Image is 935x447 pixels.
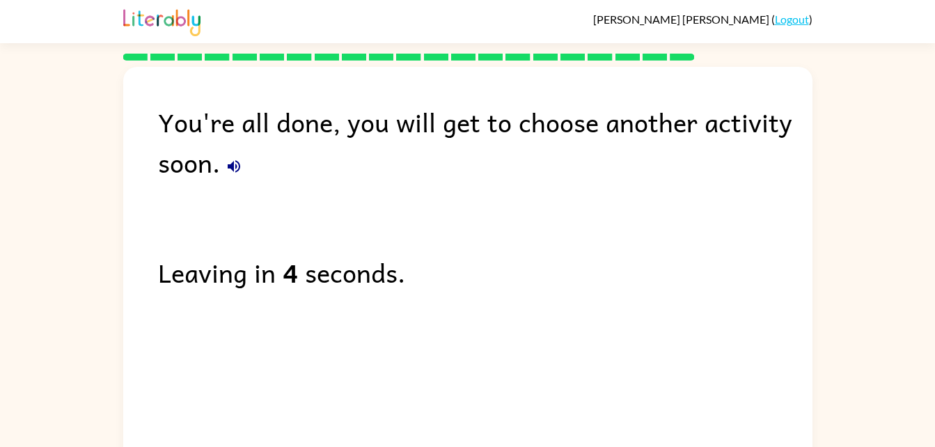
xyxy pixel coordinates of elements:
[593,13,812,26] div: ( )
[775,13,809,26] a: Logout
[283,252,298,292] b: 4
[593,13,771,26] span: [PERSON_NAME] [PERSON_NAME]
[123,6,201,36] img: Literably
[158,252,812,292] div: Leaving in seconds.
[158,102,812,182] div: You're all done, you will get to choose another activity soon.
